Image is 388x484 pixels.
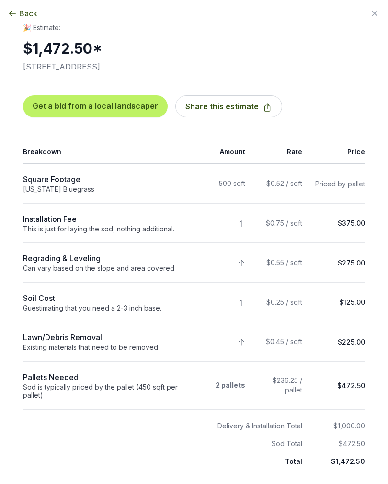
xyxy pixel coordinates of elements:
[23,95,168,117] button: Get a bid from a local landscaper
[308,431,365,449] td: $472.50
[23,449,308,467] th: Total
[308,322,365,362] td: $225.00
[23,371,188,383] div: Pallets Needed
[23,140,194,164] th: Breakdown
[251,243,308,283] td: $0.55 / sqft
[23,61,365,72] p: [STREET_ADDRESS]
[308,449,365,467] td: $1,472.50
[194,140,251,164] th: Amount
[23,185,188,194] div: [US_STATE] Bluegrass
[251,140,308,164] th: Rate
[19,8,37,19] span: Back
[23,40,176,57] h2: $1,472.50 *
[8,8,37,19] button: Back
[251,322,308,362] td: $0.45 / sqft
[23,23,365,36] h1: 🎉 Estimate:
[23,173,188,185] div: Square Footage
[333,422,365,430] span: $1,000.00
[23,304,188,312] div: Guestimating that you need a 2-3 inch base.
[194,164,251,204] td: 500 sqft
[175,95,282,117] button: Share this estimate
[23,409,308,431] th: Delivery & Installation Total
[251,164,308,204] td: $0.52 / sqft
[216,381,245,389] strong: 2 pallets
[251,361,308,409] td: $236.25 / pallet
[308,140,365,164] th: Price
[23,332,188,343] div: Lawn/Debris Removal
[23,383,188,400] div: Sod is typically priced by the pallet (450 sqft per pallet)
[308,282,365,322] td: $125.00
[251,282,308,322] td: $0.25 / sqft
[23,343,188,352] div: Existing materials that need to be removed
[308,164,365,204] td: Priced by pallet
[251,203,308,243] td: $0.75 / sqft
[308,243,365,283] td: $275.00
[23,213,188,225] div: Installation Fee
[23,431,308,449] th: Sod Total
[308,361,365,409] td: $472.50
[23,292,188,304] div: Soil Cost
[23,264,188,273] div: Can vary based on the slope and area covered
[23,225,188,233] div: This is just for laying the sod, nothing additional.
[308,203,365,243] td: $375.00
[23,253,188,264] div: Regrading & Leveling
